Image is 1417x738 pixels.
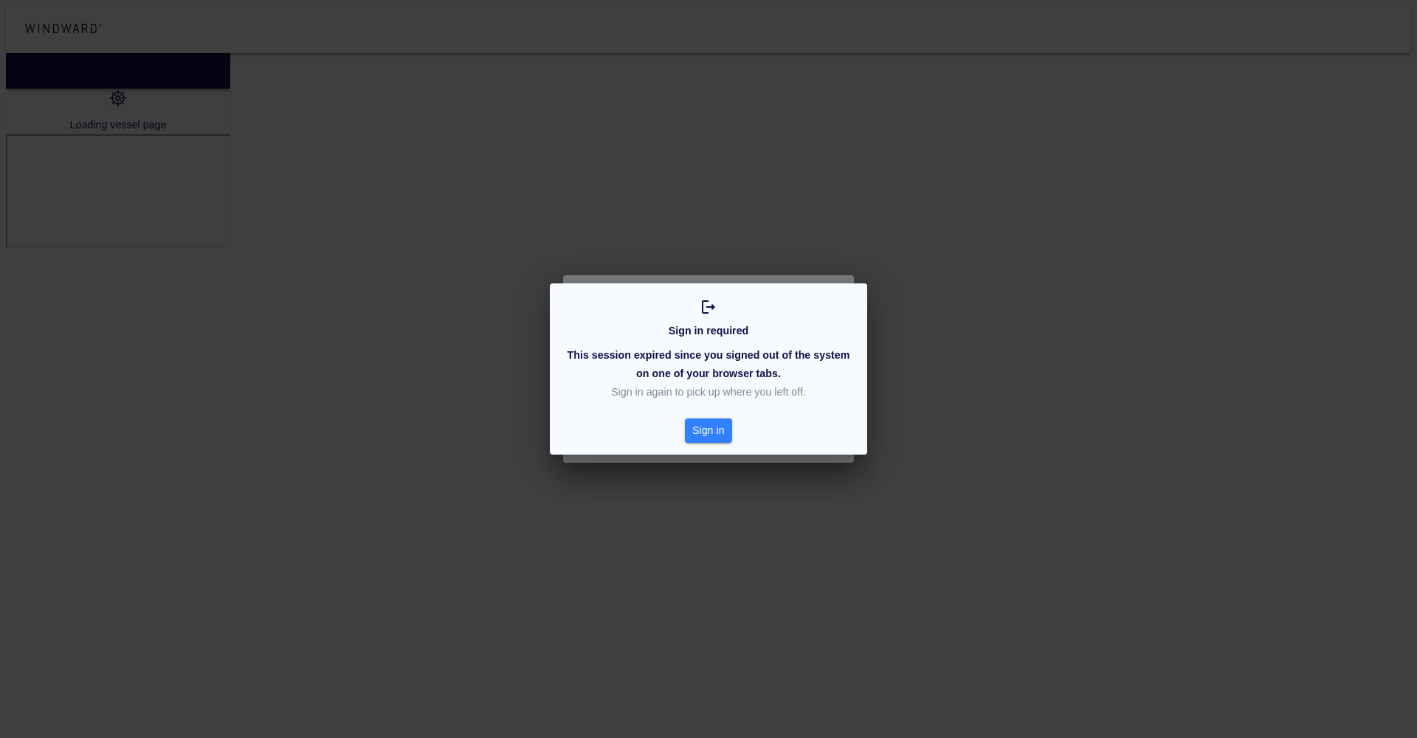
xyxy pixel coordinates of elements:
button: Sign in [685,418,732,443]
div: Sign in again to pick up where you left off. [611,383,806,401]
div: Sign in [689,418,728,443]
div: This session expired since you signed out of the system on one of your browser tabs. [565,343,853,386]
iframe: Chat [1354,672,1406,727]
div: Sign in required [666,319,752,343]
